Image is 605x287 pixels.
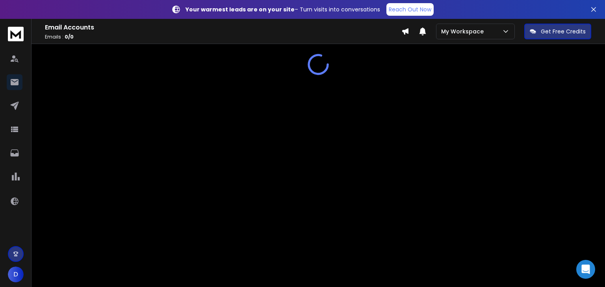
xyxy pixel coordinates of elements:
[8,27,24,41] img: logo
[45,23,401,32] h1: Email Accounts
[441,28,487,35] p: My Workspace
[186,6,295,13] strong: Your warmest leads are on your site
[45,34,401,40] p: Emails :
[541,28,586,35] p: Get Free Credits
[8,267,24,282] button: D
[65,33,74,40] span: 0 / 0
[524,24,591,39] button: Get Free Credits
[386,3,434,16] a: Reach Out Now
[576,260,595,279] div: Open Intercom Messenger
[186,6,380,13] p: – Turn visits into conversations
[389,6,431,13] p: Reach Out Now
